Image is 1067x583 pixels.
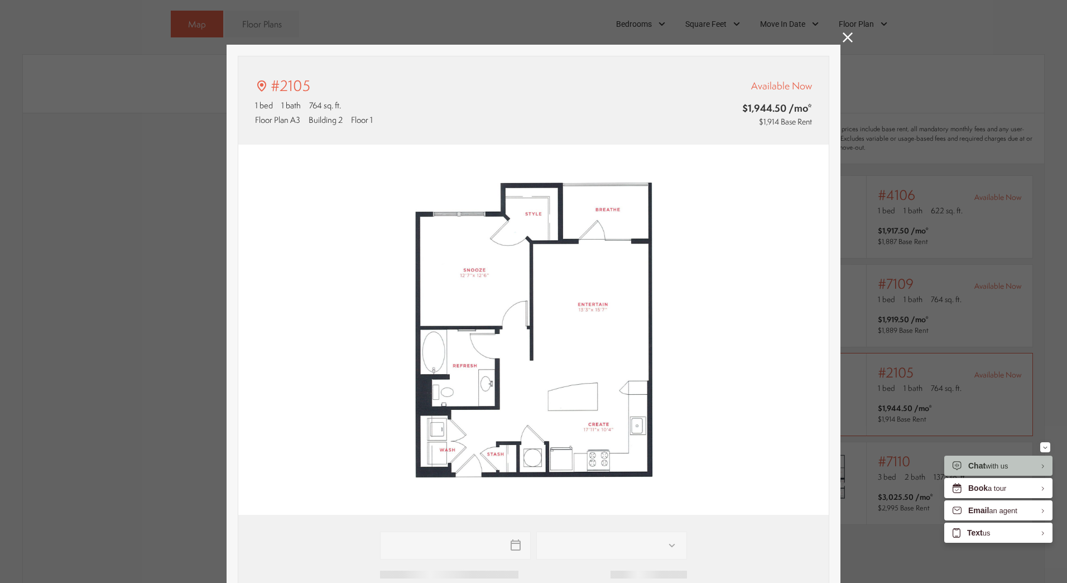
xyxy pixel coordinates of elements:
img: #2105 - 1 bedroom floor plan layout with 1 bathroom and 764 square feet [238,145,829,515]
span: Available Now [751,79,812,93]
span: Building 2 [309,114,343,126]
span: Floor 1 [351,114,373,126]
span: 1 bath [281,99,301,111]
span: Floor Plan A3 [255,114,300,126]
span: $1,914 Base Rent [759,116,812,127]
span: 1 bed [255,99,273,111]
span: $1,944.50 /mo* [681,101,812,115]
span: 764 sq. ft. [309,99,341,111]
p: #2105 [271,75,310,97]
